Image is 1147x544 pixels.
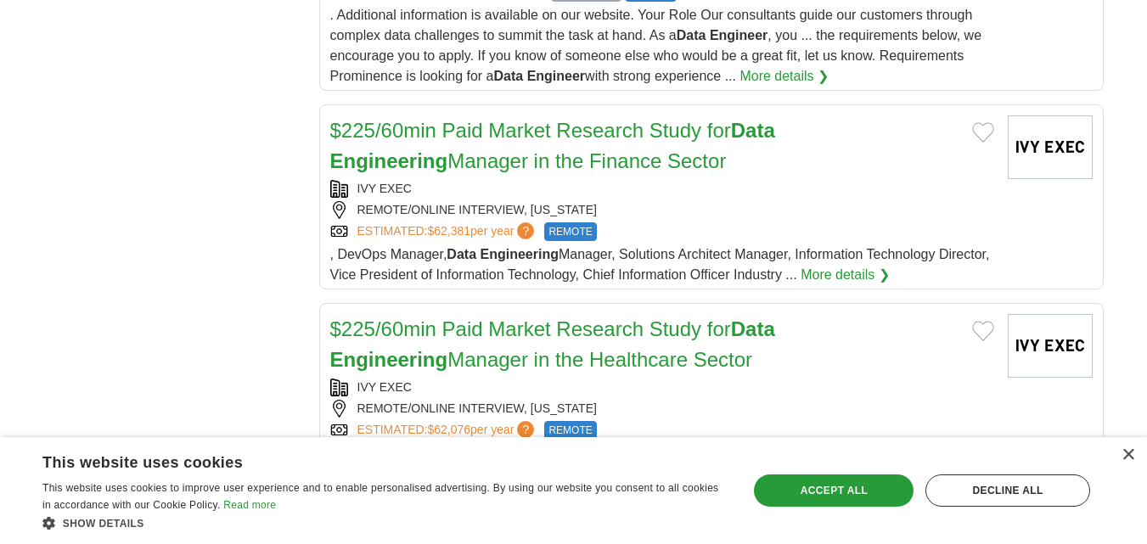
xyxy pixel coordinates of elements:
a: More details ❯ [801,265,890,285]
span: ? [517,421,534,438]
div: REMOTE/ONLINE INTERVIEW, [US_STATE] [330,201,994,219]
div: Accept all [754,474,914,507]
span: . Additional information is available on our website. Your Role Our consultants guide our custome... [330,8,982,83]
div: Close [1122,449,1134,462]
a: ESTIMATED:$62,381per year? [357,222,538,241]
span: This website uses cookies to improve user experience and to enable personalised advertising. By u... [42,482,718,511]
span: $62,076 [427,423,470,436]
strong: Engineering [330,149,448,172]
strong: Engineer [710,28,767,42]
strong: Data [731,317,775,340]
a: More details ❯ [739,66,829,87]
strong: Engineering [330,348,448,371]
a: IVY EXEC [357,380,412,394]
strong: Engineer [527,69,585,83]
img: Ivy Exec logo [1008,115,1093,179]
div: This website uses cookies [42,447,685,473]
img: Ivy Exec logo [1008,314,1093,378]
a: $225/60min Paid Market Research Study forData EngineeringManager in the Healthcare Sector [330,317,775,371]
strong: Data [731,119,775,142]
a: IVY EXEC [357,182,412,195]
div: Decline all [925,474,1090,507]
span: $62,381 [427,224,470,238]
span: ? [517,222,534,239]
button: Add to favorite jobs [972,321,994,341]
span: Show details [63,518,144,530]
a: Read more, opens a new window [223,499,276,511]
button: Add to favorite jobs [972,122,994,143]
span: , DevOps Manager, Manager, Solutions Architect Manager, Information Technology Director, Vice Pre... [330,247,990,282]
span: REMOTE [544,421,596,440]
span: REMOTE [544,222,596,241]
strong: Engineering [480,247,558,261]
div: Show details [42,514,728,531]
strong: Data [493,69,523,83]
strong: Data [447,247,476,261]
strong: Data [677,28,706,42]
div: REMOTE/ONLINE INTERVIEW, [US_STATE] [330,400,994,418]
a: $225/60min Paid Market Research Study forData EngineeringManager in the Finance Sector [330,119,775,172]
a: ESTIMATED:$62,076per year? [357,421,538,440]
